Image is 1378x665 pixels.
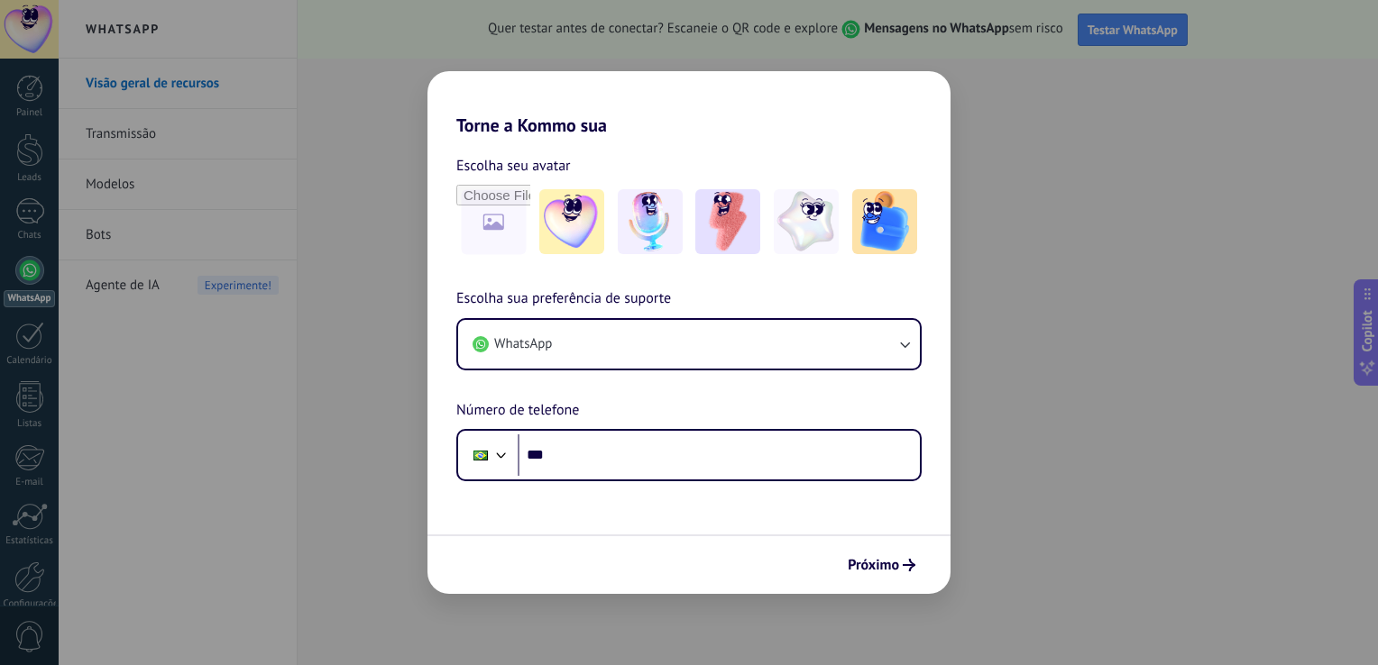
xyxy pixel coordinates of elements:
[695,189,760,254] img: -3.jpeg
[840,550,923,580] button: Próximo
[848,559,899,571] span: Próximo
[539,189,604,254] img: -1.jpeg
[618,189,683,254] img: -2.jpeg
[852,189,917,254] img: -5.jpeg
[464,436,498,474] div: Brazil: + 55
[774,189,839,254] img: -4.jpeg
[456,399,579,423] span: Número de telefone
[456,154,571,178] span: Escolha seu avatar
[456,287,671,311] span: Escolha sua preferência de suporte
[458,320,920,369] button: WhatsApp
[494,335,552,353] span: WhatsApp
[427,71,951,136] h2: Torne a Kommo sua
